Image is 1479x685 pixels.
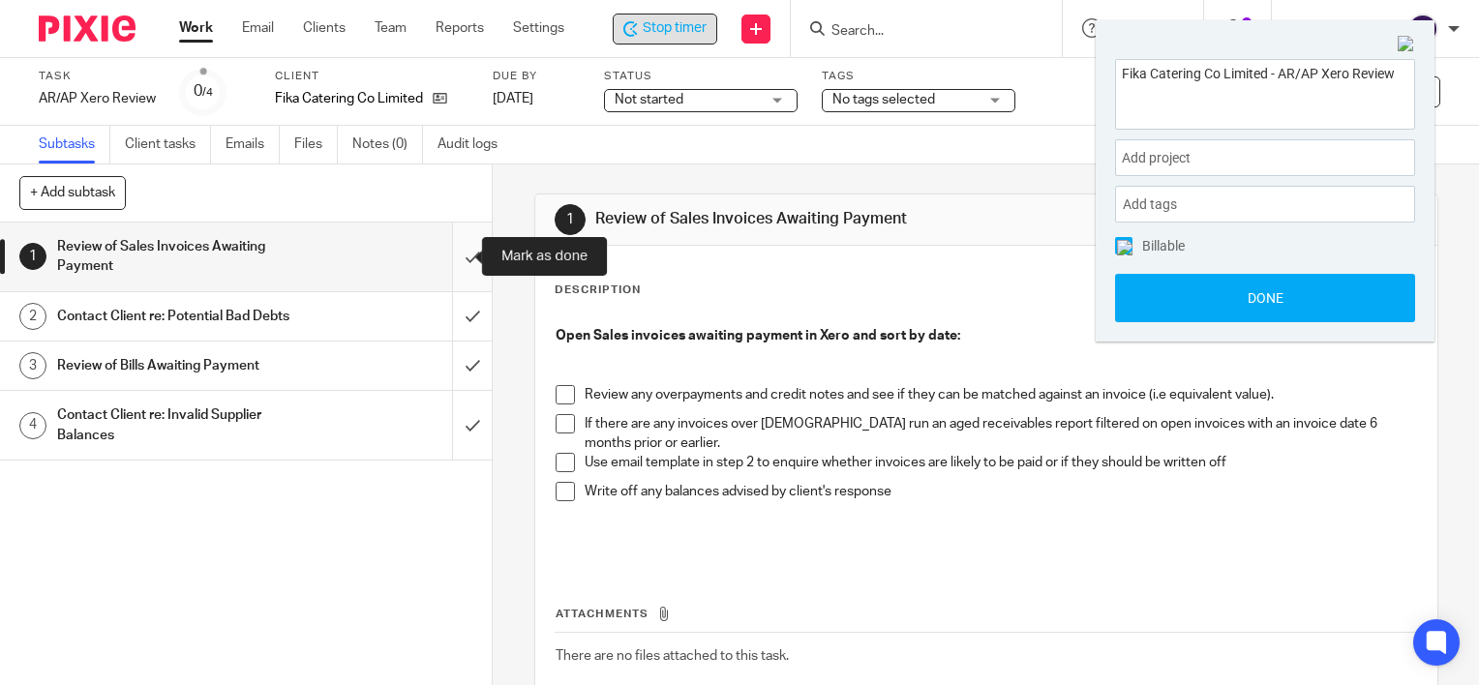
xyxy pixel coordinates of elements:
a: Work [179,18,213,38]
span: Billable [1142,239,1185,253]
p: [PERSON_NAME] [1291,18,1398,38]
div: 1 [555,204,586,235]
img: checked.png [1117,240,1132,255]
div: Fika Catering Co Limited - AR/AP Xero Review [613,14,717,45]
h1: Review of Bills Awaiting Payment [57,351,308,380]
a: Audit logs [438,126,512,164]
label: Task [39,69,156,84]
a: Notes (0) [352,126,423,164]
span: Add project [1122,148,1366,168]
a: Team [375,18,407,38]
img: svg%3E [1407,14,1438,45]
label: Tags [822,69,1015,84]
div: AR/AP Xero Review [39,89,156,108]
strong: Open Sales invoices awaiting payment in Xero and sort by date: [556,329,960,342]
span: [DATE] [493,92,533,105]
span: Stop timer [643,18,707,39]
h1: Review of Sales Invoices Awaiting Payment [57,232,308,282]
h1: Contact Client re: Invalid Supplier Balances [57,401,308,450]
p: Use email template in step 2 to enquire whether invoices are likely to be paid or if they should ... [585,453,1417,472]
span: Not started [615,93,683,106]
label: Due by [493,69,580,84]
small: /4 [202,87,213,98]
a: Email [242,18,274,38]
div: 4 [19,412,46,439]
a: Emails [226,126,280,164]
input: Search [830,23,1004,41]
h1: Review of Sales Invoices Awaiting Payment [595,209,1027,229]
p: If there are any invoices over [DEMOGRAPHIC_DATA] run an aged receivables report filtered on open... [585,414,1417,454]
div: 0 [194,80,213,103]
p: Write off any balances advised by client's response [585,482,1417,501]
div: 3 [19,352,46,379]
img: Pixie [39,15,136,42]
h1: Contact Client re: Potential Bad Debts [57,302,308,331]
p: Description [555,283,641,298]
button: Done [1115,274,1415,322]
p: Review any overpayments and credit notes and see if they can be matched against an invoice (i.e e... [585,385,1417,404]
span: Attachments [556,609,649,619]
span: No tags selected [832,93,935,106]
div: 1 [19,243,46,270]
p: Fika Catering Co Limited [275,89,423,108]
a: Clients [303,18,346,38]
span: Add tags [1123,190,1187,220]
textarea: Fika Catering Co Limited - AR/AP Xero Review [1116,60,1414,123]
label: Status [604,69,798,84]
a: Reports [436,18,484,38]
img: Close [1398,36,1415,53]
label: Client [275,69,468,84]
div: 2 [19,303,46,330]
a: Settings [513,18,564,38]
a: Subtasks [39,126,110,164]
a: Client tasks [125,126,211,164]
span: There are no files attached to this task. [556,649,789,663]
a: Files [294,126,338,164]
button: + Add subtask [19,176,126,209]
